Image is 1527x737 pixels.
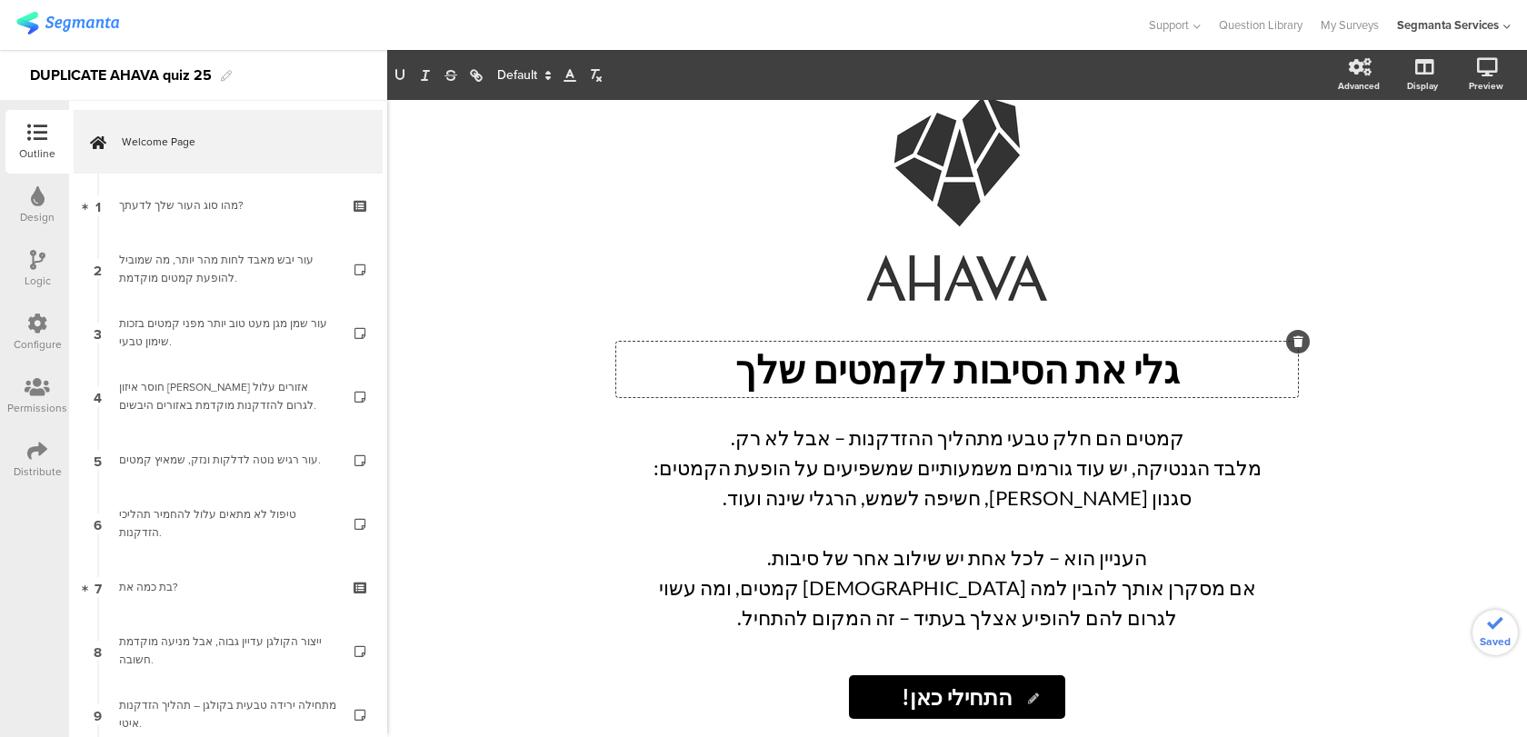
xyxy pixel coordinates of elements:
p: אם מסקרן אותך להבין למה [DEMOGRAPHIC_DATA] קמטים, ומה עשוי לגרום להם להופיע אצלך בעתיד – זה המקום... [639,573,1275,632]
a: 2 עור יבש מאבד לחות מהר יותר, מה שמוביל להופעת קמטים מוקדמת. [74,237,383,301]
div: DUPLICATE AHAVA quiz 25 [30,61,212,90]
img: segmanta logo [16,12,119,35]
div: מתחילה ירידה טבעית בקולגן – תהליך הזדקנות איטי. [119,696,336,732]
div: Logic [25,273,51,289]
span: 3 [94,323,102,343]
span: Saved [1480,633,1511,650]
div: Outline [19,145,55,162]
div: חוסר איזון בין אזורים עלול לגרום להזדקנות מוקדמת באזורים היבשים. [119,378,336,414]
div: עור שמן מגן מעט טוב יותר מפני קמטים בזכות שימון טבעי. [119,314,336,351]
span: 4 [94,386,102,406]
a: 6 טיפול לא מתאים עלול להחמיר תהליכי הזדקנות. [74,492,383,555]
span: Support [1149,16,1189,34]
span: 2 [94,259,102,279]
span: 5 [94,450,102,470]
div: Segmanta Services [1397,16,1499,34]
p: העניין הוא – לכל אחת יש שילוב אחר של סיבות. [639,543,1275,573]
a: Welcome Page [74,110,383,174]
a: 7 בת כמה את? [74,555,383,619]
span: 9 [94,704,102,724]
div: טיפול לא מתאים עלול להחמיר תהליכי הזדקנות. [119,505,336,542]
span: 6 [94,513,102,533]
a: 4 חוסר איזון [PERSON_NAME] אזורים עלול לגרום להזדקנות מוקדמת באזורים היבשים. [74,364,383,428]
span: 1 [95,195,101,215]
a: 5 עור רגיש נוטה לדלקות ונזק, שמאיץ קמטים. [74,428,383,492]
div: Preview [1469,79,1503,93]
p: קמטים הם חלק טבעי מתהליך ההזדקנות – אבל לא רק. [639,423,1275,453]
span: 8 [94,641,102,661]
div: עור יבש מאבד לחות מהר יותר, מה שמוביל להופעת קמטים מוקדמת. [119,251,336,287]
div: Design [20,209,55,225]
div: מהו סוג העור שלך לדעתך? [119,196,336,214]
div: Configure [14,336,62,353]
a: 3 עור שמן מגן מעט טוב יותר מפני קמטים בזכות שימון טבעי. [74,301,383,364]
span: 7 [95,577,102,597]
a: 1 מהו סוג העור שלך לדעתך? [74,174,383,237]
span: Welcome Page [122,133,354,151]
p: מלבד הגנטיקה, יש עוד גורמים משמעותיים שמשפיעים על הופעת הקמטים: סגנון [PERSON_NAME], חשיפה לשמש, ... [639,453,1275,513]
div: ייצור הקולגן עדיין גבוה, אבל מניעה מוקדמת חשובה. [119,632,336,669]
div: Distribute [14,463,62,480]
div: Display [1407,79,1438,93]
p: גלי את הסיבות לקמטים שלך [621,346,1293,393]
div: עור רגיש נוטה לדלקות ונזק, שמאיץ קמטים. [119,451,336,469]
div: Permissions [7,400,67,416]
div: Advanced [1338,79,1380,93]
input: Start [849,675,1064,719]
div: בת כמה את? [119,578,336,596]
a: 8 ייצור הקולגן עדיין גבוה, אבל מניעה מוקדמת חשובה. [74,619,383,682]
